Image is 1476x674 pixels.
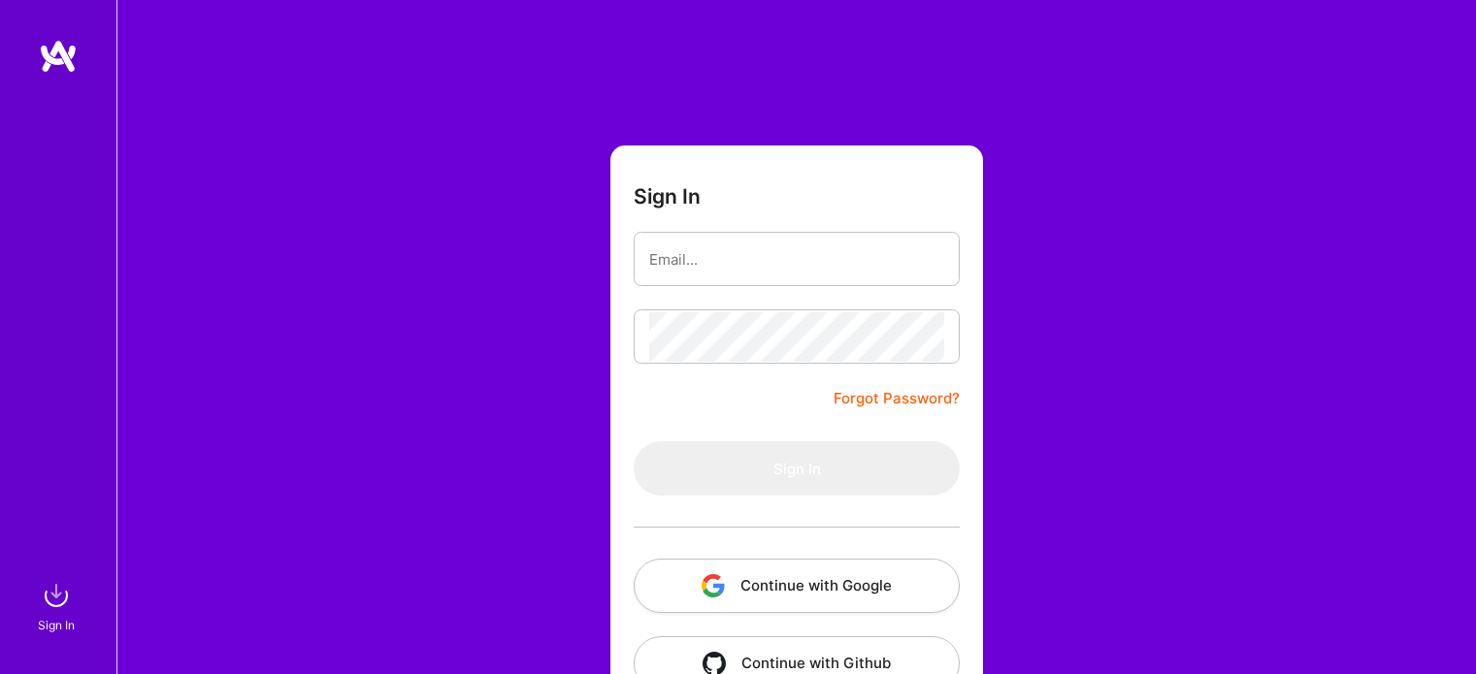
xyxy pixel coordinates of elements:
a: sign inSign In [41,576,76,635]
button: Continue with Google [634,559,960,613]
a: Forgot Password? [834,387,960,410]
div: Sign In [38,615,75,635]
img: logo [39,39,78,74]
img: sign in [37,576,76,615]
img: icon [702,574,725,597]
input: Email... [649,235,944,284]
h3: Sign In [634,184,701,209]
button: Sign In [634,441,960,496]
